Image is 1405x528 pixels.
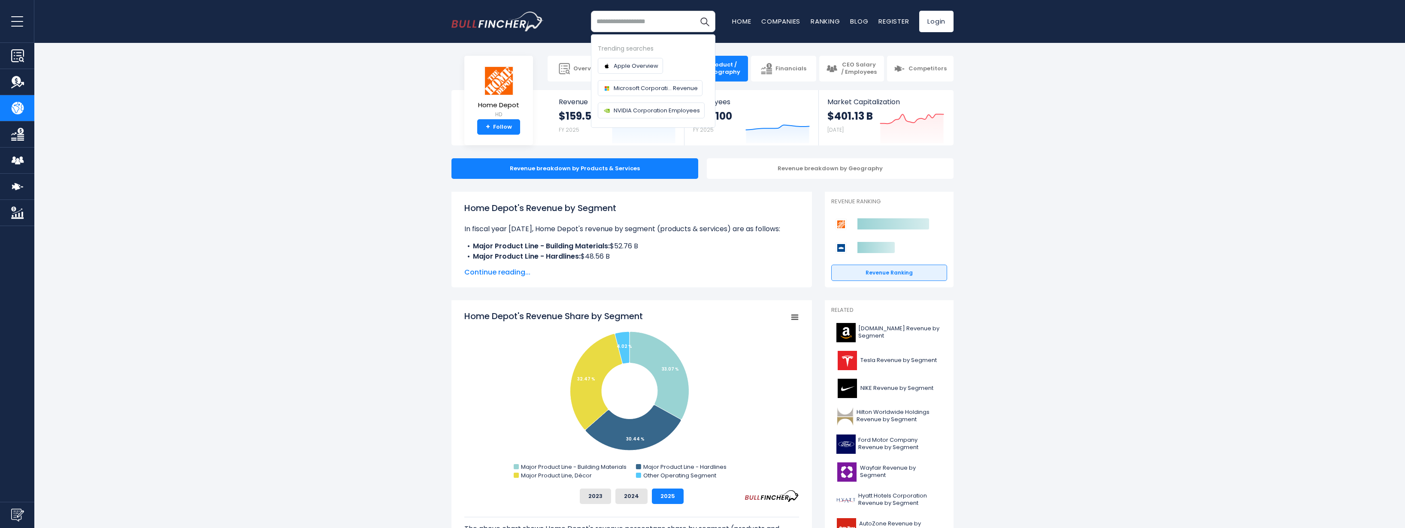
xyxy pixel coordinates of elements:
a: CEO Salary / Employees [819,56,884,81]
li: $48.56 B [464,251,799,262]
small: [DATE] [827,126,844,133]
span: CEO Salary / Employees [841,61,877,76]
span: Microsoft Corporati... Revenue [614,84,698,93]
a: Market Capitalization $401.13 B [DATE] [819,90,953,145]
p: In fiscal year [DATE], Home Depot's revenue by segment (products & services) are as follows: [464,224,799,234]
span: Hilton Worldwide Holdings Revenue by Segment [857,409,942,423]
strong: $401.13 B [827,109,873,123]
p: Revenue Ranking [831,198,947,205]
a: [DOMAIN_NAME] Revenue by Segment [831,321,947,344]
img: NKE logo [836,379,858,398]
a: Employees 470,100 FY 2025 [684,90,818,145]
span: NIKE Revenue by Segment [860,385,933,392]
img: F logo [836,434,856,454]
b: Major Product Line - Hardlines: [473,251,581,261]
img: H logo [836,490,856,510]
span: Apple Overview [614,61,658,70]
div: Trending searches [598,44,709,54]
h1: Home Depot's Revenue by Segment [464,202,799,214]
a: Apple Overview [598,58,663,74]
a: Wayfair Revenue by Segment [831,460,947,484]
tspan: 33.07 % [662,366,679,372]
img: Home Depot competitors logo [836,219,847,230]
img: W logo [836,462,857,482]
b: Major Product Line - Building Materials: [473,241,610,251]
span: Financials [775,65,806,72]
button: 2023 [580,489,611,504]
a: Product / Geography [683,56,748,81]
a: +Follow [477,119,520,135]
span: Revenue [559,98,676,106]
li: $52.76 B [464,241,799,251]
span: Market Capitalization [827,98,944,106]
a: Blog [850,17,868,26]
div: Revenue breakdown by Geography [707,158,954,179]
a: Companies [761,17,800,26]
a: Ranking [811,17,840,26]
span: Employees [693,98,809,106]
span: Wayfair Revenue by Segment [860,465,942,479]
tspan: 4.02 % [617,343,632,350]
strong: + [486,123,490,131]
a: Login [919,11,954,32]
a: Revenue $159.51 B FY 2025 [550,90,684,145]
a: Home [732,17,751,26]
span: Overview [573,65,601,72]
span: Continue reading... [464,267,799,278]
span: Product / Geography [705,61,741,76]
a: Hilton Worldwide Holdings Revenue by Segment [831,404,947,428]
text: Major Product Line - Building Materials [521,463,627,471]
img: TSLA logo [836,351,858,370]
img: bullfincher logo [451,12,544,31]
img: Company logo [603,84,611,93]
a: Register [878,17,909,26]
a: Overview [548,56,612,81]
a: Home Depot HD [478,66,520,120]
small: HD [478,111,519,118]
img: Lowe's Companies competitors logo [836,242,847,253]
span: Tesla Revenue by Segment [860,357,937,364]
img: Company logo [603,106,611,115]
span: [DOMAIN_NAME] Revenue by Segment [858,325,942,340]
svg: Home Depot's Revenue Share by Segment [464,310,799,482]
button: 2025 [652,489,684,504]
button: Search [694,11,715,32]
button: 2024 [615,489,648,504]
text: Major Product Line - Hardlines [643,463,727,471]
a: NIKE Revenue by Segment [831,377,947,400]
a: Financials [751,56,816,81]
tspan: 32.47 % [577,376,595,382]
img: Company logo [603,62,611,70]
p: Related [831,307,947,314]
span: Hyatt Hotels Corporation Revenue by Segment [858,492,942,507]
a: Go to homepage [451,12,544,31]
tspan: Home Depot's Revenue Share by Segment [464,310,643,322]
small: FY 2025 [559,126,579,133]
a: NVIDIA Corporation Employees [598,103,705,118]
a: Tesla Revenue by Segment [831,349,947,372]
a: Hyatt Hotels Corporation Revenue by Segment [831,488,947,512]
small: FY 2025 [693,126,714,133]
tspan: 30.44 % [626,436,645,442]
span: Competitors [908,65,947,72]
span: NVIDIA Corporation Employees [614,106,700,115]
a: Revenue Ranking [831,265,947,281]
a: Microsoft Corporati... Revenue [598,80,702,96]
text: Major Product Line, Décor [521,471,592,480]
strong: $159.51 B [559,109,604,123]
span: Ford Motor Company Revenue by Segment [858,437,942,451]
a: Ford Motor Company Revenue by Segment [831,432,947,456]
text: Other Operating Segment [643,471,716,480]
a: Competitors [887,56,954,81]
img: HLT logo [836,407,854,426]
div: Revenue breakdown by Products & Services [451,158,698,179]
img: AMZN logo [836,323,856,342]
span: Home Depot [478,102,519,109]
